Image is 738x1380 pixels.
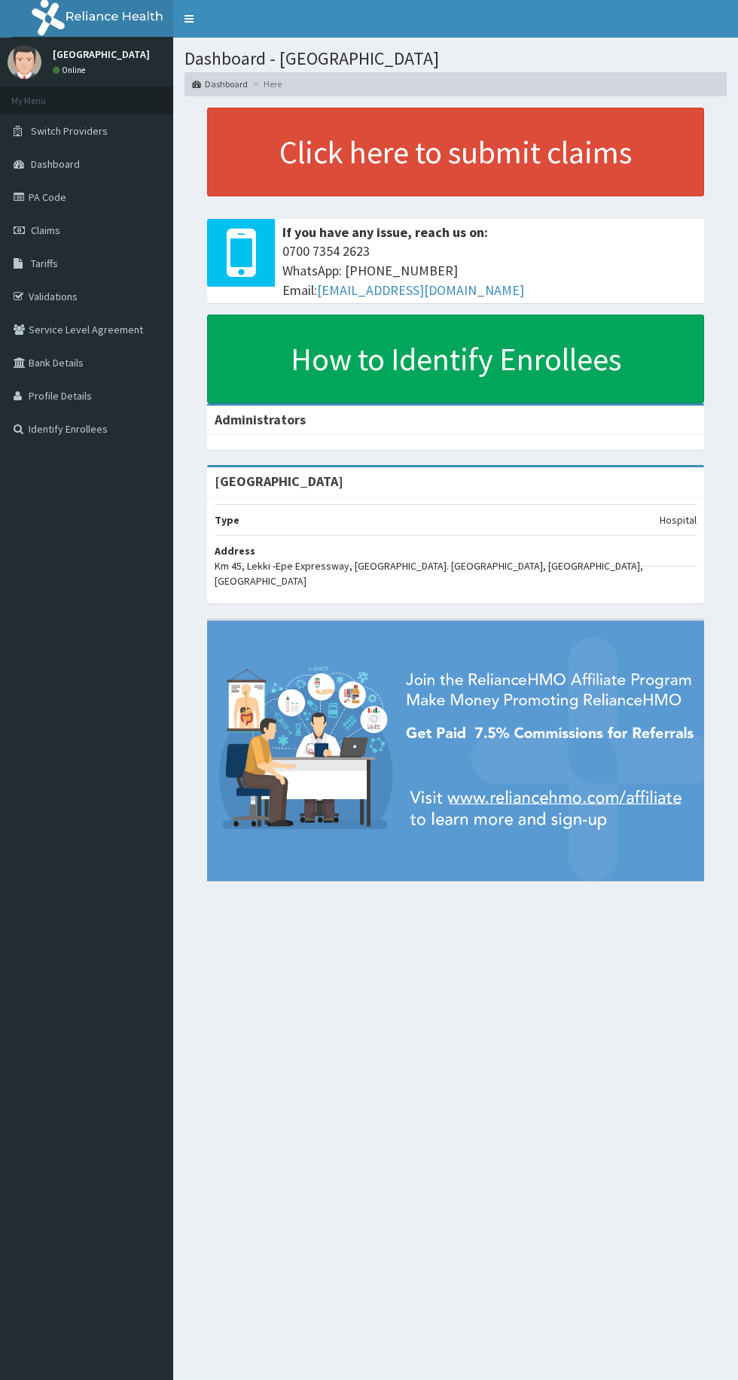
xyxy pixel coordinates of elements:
a: Online [53,65,89,75]
p: [GEOGRAPHIC_DATA] [53,49,150,59]
span: 0700 7354 2623 WhatsApp: [PHONE_NUMBER] Email: [282,242,697,299]
b: Address [215,544,255,558]
b: Administrators [215,411,306,428]
span: Dashboard [31,157,80,171]
span: Claims [31,223,60,237]
b: If you have any issue, reach us on: [282,223,488,241]
strong: [GEOGRAPHIC_DATA] [215,473,343,490]
a: [EMAIL_ADDRESS][DOMAIN_NAME] [317,281,524,299]
span: Tariffs [31,257,58,270]
b: Type [215,513,239,527]
a: Click here to submit claims [207,108,704,196]
p: Hospital [660,512,697,527]
li: Here [249,78,282,90]
h1: Dashboard - [GEOGRAPHIC_DATA] [184,49,727,68]
span: Switch Providers [31,124,108,138]
a: How to Identify Enrollees [207,315,704,403]
p: Km 45, Lekki -Epe Expressway, [GEOGRAPHIC_DATA]. [GEOGRAPHIC_DATA], [GEOGRAPHIC_DATA], [GEOGRAPHI... [215,558,697,588]
a: Dashboard [192,78,248,90]
img: provider-team-banner.png [207,621,704,880]
img: User Image [8,45,41,79]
